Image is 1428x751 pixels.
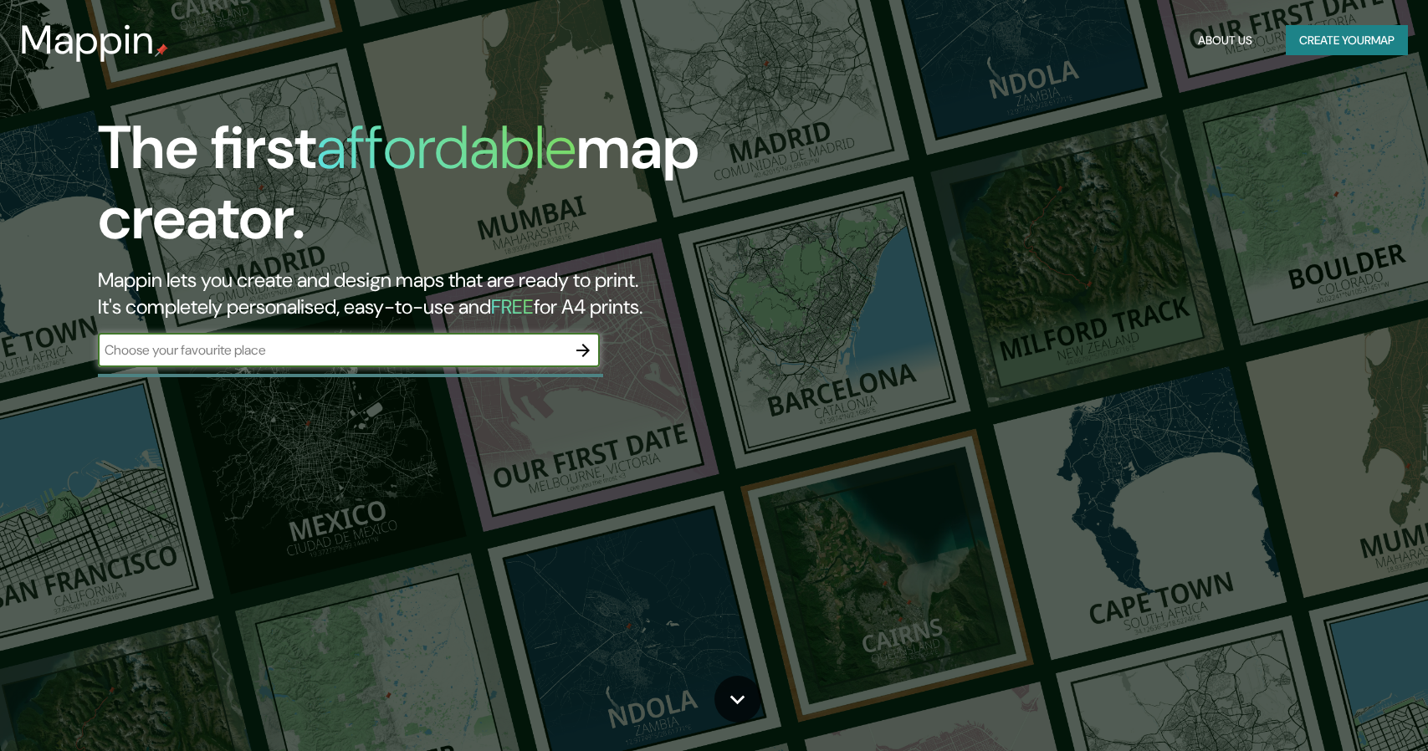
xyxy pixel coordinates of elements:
iframe: Help widget launcher [1279,686,1410,733]
h1: affordable [316,109,576,186]
button: About Us [1191,25,1259,56]
img: mappin-pin [155,43,168,57]
button: Create yourmap [1286,25,1408,56]
h3: Mappin [20,17,155,64]
h1: The first map creator. [98,113,812,267]
h5: FREE [491,294,534,319]
h2: Mappin lets you create and design maps that are ready to print. It's completely personalised, eas... [98,267,812,320]
input: Choose your favourite place [98,340,566,360]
